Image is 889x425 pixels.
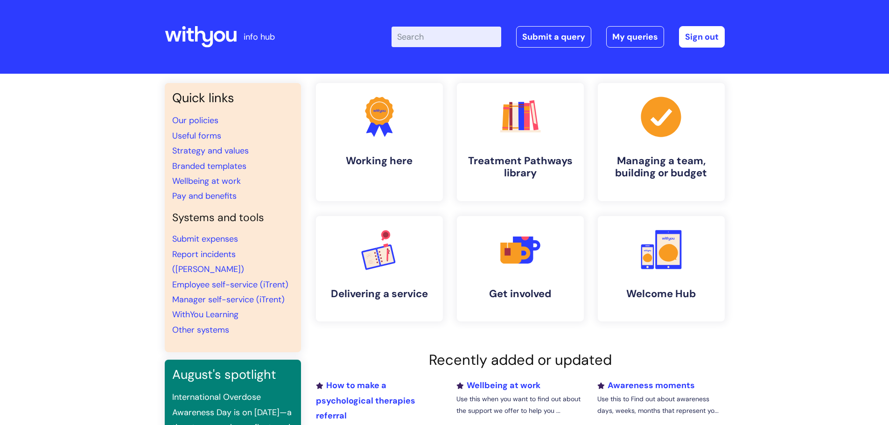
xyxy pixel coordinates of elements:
[316,380,415,421] a: How to make a psychological therapies referral
[456,393,583,417] p: Use this when you want to find out about the support we offer to help you ...
[597,393,724,417] p: Use this to Find out about awareness days, weeks, months that represent yo...
[172,91,294,105] h3: Quick links
[172,324,229,335] a: Other systems
[172,160,246,172] a: Branded templates
[172,279,288,290] a: Employee self-service (iTrent)
[316,216,443,321] a: Delivering a service
[316,83,443,201] a: Working here
[323,288,435,300] h4: Delivering a service
[605,288,717,300] h4: Welcome Hub
[172,115,218,126] a: Our policies
[457,216,584,321] a: Get involved
[323,155,435,167] h4: Working here
[606,26,664,48] a: My queries
[457,83,584,201] a: Treatment Pathways library
[172,211,294,224] h4: Systems and tools
[172,309,238,320] a: WithYou Learning
[598,216,725,321] a: Welcome Hub
[464,288,576,300] h4: Get involved
[172,145,249,156] a: Strategy and values
[172,294,285,305] a: Manager self-service (iTrent)
[456,380,540,391] a: Wellbeing at work
[392,27,501,47] input: Search
[679,26,725,48] a: Sign out
[316,351,725,369] h2: Recently added or updated
[244,29,275,44] p: info hub
[172,233,238,244] a: Submit expenses
[172,175,241,187] a: Wellbeing at work
[464,155,576,180] h4: Treatment Pathways library
[516,26,591,48] a: Submit a query
[172,190,237,202] a: Pay and benefits
[392,26,725,48] div: | -
[605,155,717,180] h4: Managing a team, building or budget
[172,249,244,275] a: Report incidents ([PERSON_NAME])
[597,380,695,391] a: Awareness moments
[172,367,294,382] h3: August's spotlight
[598,83,725,201] a: Managing a team, building or budget
[172,130,221,141] a: Useful forms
